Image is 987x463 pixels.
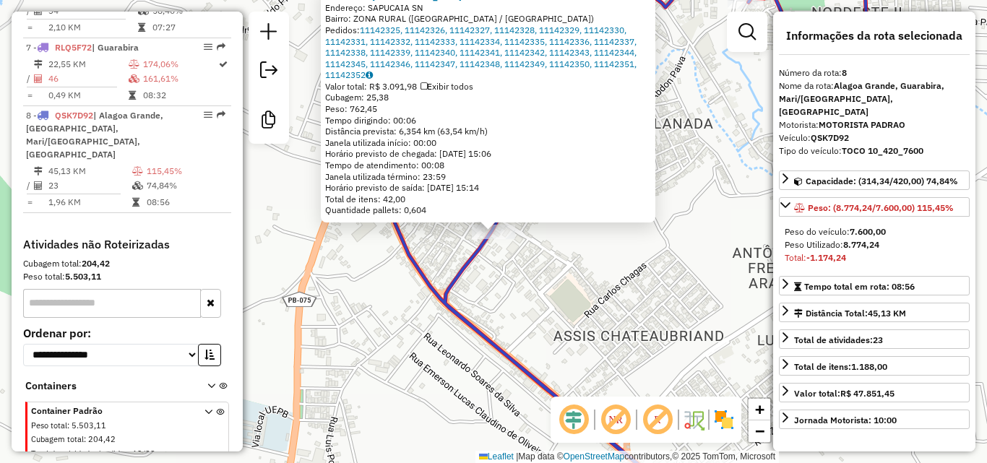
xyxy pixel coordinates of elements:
div: Horário previsto de chegada: [DATE] 15:06 [325,148,651,160]
span: | [516,451,518,462]
em: Opções [204,43,212,51]
span: Peso do veículo: [785,226,886,237]
strong: 23 [873,334,883,345]
div: Número da rota: [779,66,970,79]
span: RLQ5F72 [55,42,92,53]
i: % de utilização da cubagem [132,181,143,190]
td: 08:56 [146,195,225,209]
span: QSK7D92 [55,110,93,121]
div: Veículo: [779,131,970,144]
td: 0,49 KM [48,88,128,103]
td: = [26,195,33,209]
strong: 8 [842,67,847,78]
td: / [26,178,33,193]
strong: -1.174,24 [806,252,846,263]
span: Peso total [31,420,67,430]
span: : [67,420,69,430]
div: Tempo dirigindo: 00:06 [325,115,651,126]
td: 161,61% [142,72,217,86]
span: Capacidade: (314,34/420,00) 74,84% [806,176,958,186]
i: % de utilização da cubagem [129,74,139,83]
a: Jornada Motorista: 10:00 [779,410,970,429]
div: Map data © contributors,© 2025 TomTom, Microsoft [475,451,779,463]
div: Total: [785,251,964,264]
i: Observações [366,71,373,79]
span: | Guarabira [92,42,139,53]
td: = [26,88,33,103]
div: Janela utilizada término: 23:59 [325,171,651,183]
a: Zoom out [749,420,770,442]
span: Exibir rótulo [640,402,675,437]
span: Exibir NR [598,402,633,437]
td: 45,13 KM [48,164,132,178]
span: Ocultar deslocamento [556,402,591,437]
a: Capacidade: (314,34/420,00) 74,84% [779,170,970,190]
button: Ordem crescente [198,344,221,366]
div: Total de itens: [794,360,887,373]
div: Motorista: [779,118,970,131]
div: Quantidade pallets: 0,604 [325,204,651,216]
td: 08:32 [142,88,217,103]
i: Rota otimizada [219,60,228,69]
div: Peso: (8.774,24/7.600,00) 115,45% [779,220,970,270]
span: Peso: (8.774,24/7.600,00) 115,45% [808,202,954,213]
td: 2,10 KM [48,20,137,35]
strong: 204,42 [82,258,110,269]
span: 63/88 [132,449,155,459]
td: 46 [48,72,128,86]
i: Tempo total em rota [132,198,139,207]
div: Nome da rota: [779,79,970,118]
a: Distância Total:45,13 KM [779,303,970,322]
span: Container Padrão [31,404,187,417]
a: Valor total:R$ 47.851,45 [779,383,970,402]
div: Pedidos: [325,25,651,81]
div: Peso: 762,45 [325,103,651,115]
div: Bairro: ZONA RURAL ([GEOGRAPHIC_DATA] / [GEOGRAPHIC_DATA]) [325,13,651,25]
span: Containers [25,378,189,394]
i: Total de Atividades [34,74,43,83]
h4: Atividades não Roteirizadas [23,238,231,251]
td: 22,55 KM [48,57,128,72]
div: Endereço: SAPUCAIA SN [325,2,651,14]
strong: MOTORISTA PADRAO [819,119,905,130]
a: OpenStreetMap [564,451,625,462]
i: Distância Total [34,167,43,176]
strong: 5.503,11 [65,271,101,282]
td: 1,96 KM [48,195,132,209]
div: Peso total: [23,270,231,283]
a: Zoom in [749,399,770,420]
strong: 8.774,24 [843,239,879,250]
span: Total de atividades: [794,334,883,345]
td: 174,06% [142,57,217,72]
td: / [26,72,33,86]
td: = [26,20,33,35]
a: Total de atividades:23 [779,329,970,349]
div: Jornada Motorista: 10:00 [794,414,897,427]
a: Criar modelo [254,105,283,138]
i: Total de Atividades [34,181,43,190]
span: : [128,449,130,459]
strong: Alagoa Grande, Guarabira, Mari/[GEOGRAPHIC_DATA], [GEOGRAPHIC_DATA] [779,80,944,117]
span: 8 - [26,110,163,160]
em: Opções [204,111,212,119]
strong: TOCO 10_420_7600 [842,145,923,156]
div: Valor total: [794,387,895,400]
i: % de utilização do peso [132,167,143,176]
span: Cubagem total [31,434,84,444]
strong: 7.600,00 [850,226,886,237]
strong: QSK7D92 [811,132,849,143]
a: Total de itens:1.188,00 [779,356,970,376]
em: Rota exportada [217,111,225,119]
em: Rota exportada [217,43,225,51]
div: Peso Utilizado: [785,238,964,251]
td: 23 [48,178,132,193]
span: : [84,434,86,444]
label: Ordenar por: [23,324,231,342]
span: 5.503,11 [72,420,106,430]
div: Cubagem total: [23,257,231,270]
a: Tempo total em rota: 08:56 [779,276,970,295]
span: | Alagoa Grande, [GEOGRAPHIC_DATA], Mari/[GEOGRAPHIC_DATA], [GEOGRAPHIC_DATA] [26,110,163,160]
div: Valor total: R$ 3.091,98 [325,81,651,92]
span: 204,42 [88,434,116,444]
div: Distância prevista: 6,354 km (63,54 km/h) [325,126,651,137]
